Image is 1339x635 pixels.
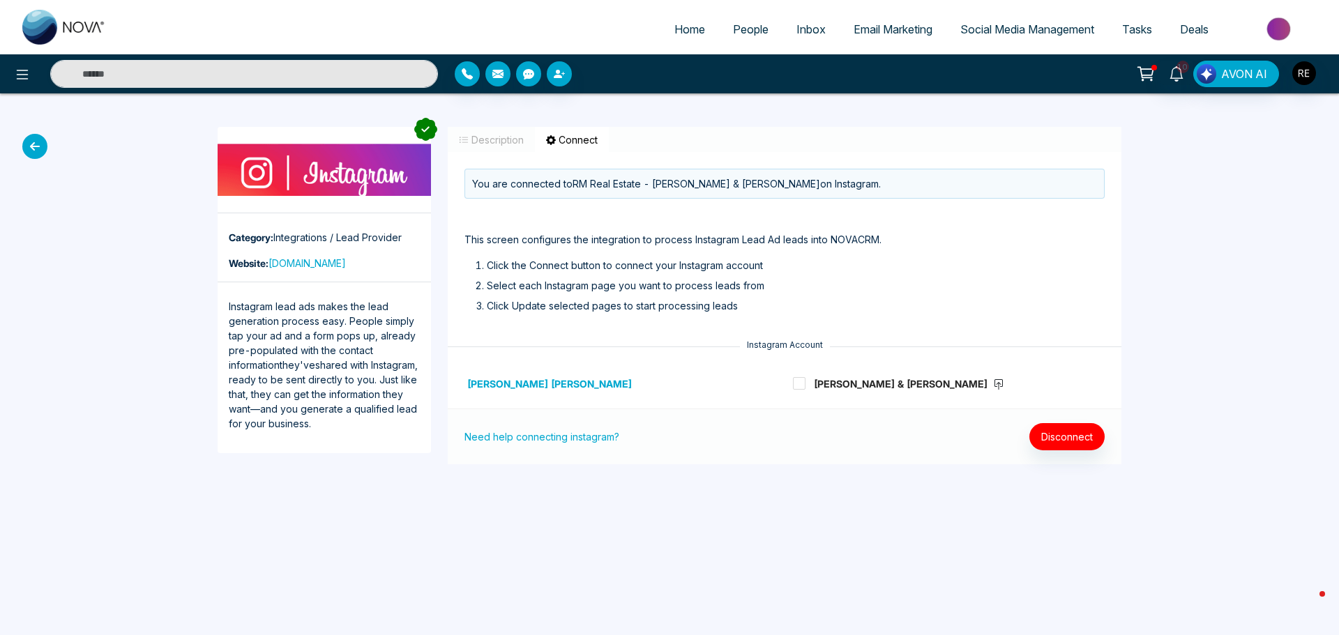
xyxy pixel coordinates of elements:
strong: Website: [229,257,268,269]
a: Social Media Management [946,16,1108,43]
img: User Avatar [1292,61,1316,85]
strong: Category: [229,231,273,243]
a: Deals [1166,16,1223,43]
img: Lead Flow [1197,64,1216,84]
button: AVON AI [1193,61,1279,87]
p: Integrations / Lead Provider [218,230,431,245]
li: Click the Connect button to connect your Instagram account [487,258,1105,273]
strong: [PERSON_NAME] [PERSON_NAME] [467,378,632,390]
span: Email Marketing [854,22,932,36]
span: 10 [1177,61,1189,73]
span: Deals [1180,22,1209,36]
p: Instagram Account [740,339,830,351]
a: Need help connecting instagram? [464,429,619,444]
button: Disconnect [1029,423,1105,450]
a: Home [660,16,719,43]
button: Connect [535,127,609,153]
button: Description [448,127,535,153]
span: Tasks [1122,22,1152,36]
a: Email Marketing [840,16,946,43]
a: Tasks [1108,16,1166,43]
a: [DOMAIN_NAME] [268,257,346,269]
li: Click Update selected pages to start processing leads [487,298,1105,313]
iframe: Intercom live chat [1292,588,1325,621]
img: Nova CRM Logo [22,10,106,45]
span: Inbox [796,22,826,36]
li: Select each Instagram page you want to process leads from [487,278,1105,293]
img: Instagram [218,144,431,213]
a: People [719,16,782,43]
span: Home [674,22,705,36]
a: 10 [1160,61,1193,85]
p: [PERSON_NAME] [PERSON_NAME] [464,375,776,392]
span: People [733,22,769,36]
strong: [PERSON_NAME] & [PERSON_NAME] [814,378,1004,390]
p: This screen configures the integration to process Instagram Lead Ad leads into NOVACRM. [464,199,1105,247]
img: Market-place.gif [1230,13,1331,45]
div: You are connected to RM Real Estate - [PERSON_NAME] & [PERSON_NAME] on Instagram. [464,169,1105,199]
a: Inbox [782,16,840,43]
span: Social Media Management [960,22,1094,36]
p: Instagram lead ads makes the lead generation process easy. People simply tap your ad and a form p... [218,282,431,431]
span: AVON AI [1221,66,1267,82]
